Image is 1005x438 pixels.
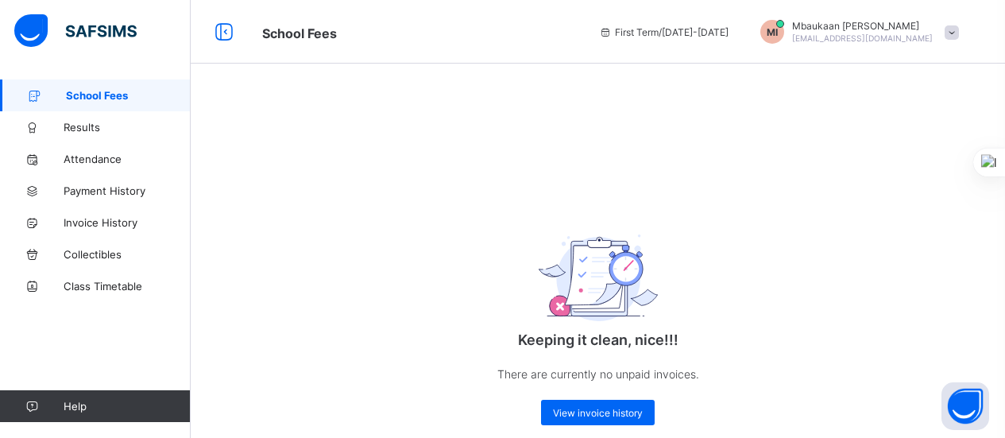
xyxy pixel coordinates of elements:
span: Help [64,400,190,413]
span: Payment History [64,184,191,197]
div: Mbaukaan Eric Iormba [744,20,967,44]
img: empty_exam.25ac31c7e64bfa8fcc0a6b068b22d071.svg [539,235,658,321]
span: [EMAIL_ADDRESS][DOMAIN_NAME] [792,33,933,43]
span: Attendance [64,153,191,165]
span: Mbaukaan [PERSON_NAME] [792,20,933,32]
span: Results [64,121,191,134]
span: MI [767,26,778,38]
span: Invoice History [64,216,191,229]
span: session/term information [599,26,729,38]
span: Collectibles [64,248,191,261]
span: School Fees [66,89,191,102]
img: safsims [14,14,137,48]
button: Open asap [941,382,989,430]
span: School Fees [262,25,337,41]
span: Class Timetable [64,280,191,293]
p: Keeping it clean, nice!!! [439,331,757,348]
span: View invoice history [553,407,643,419]
p: There are currently no unpaid invoices. [439,364,757,384]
